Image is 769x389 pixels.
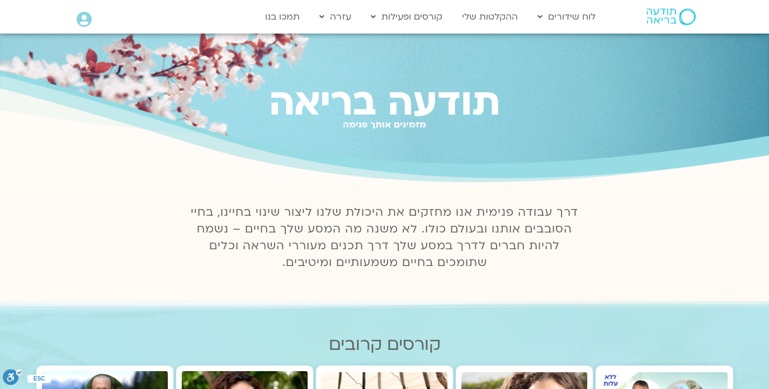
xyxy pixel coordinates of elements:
h2: קורסים קרובים [36,335,733,354]
p: דרך עבודה פנימית אנו מחזקים את היכולת שלנו ליצור שינוי בחיינו, בחיי הסובבים אותנו ובעולם כולו. לא... [185,204,585,271]
a: קורסים ופעילות [365,6,448,27]
a: תמכו בנו [260,6,305,27]
a: עזרה [314,6,357,27]
a: ההקלטות שלי [456,6,523,27]
a: לוח שידורים [532,6,601,27]
img: תודעה בריאה [647,8,696,25]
